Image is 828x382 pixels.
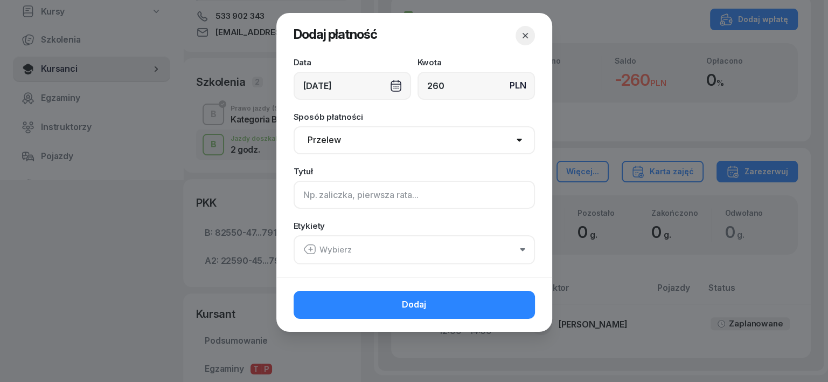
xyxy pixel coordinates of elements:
[303,243,352,257] div: Wybierz
[402,298,426,312] span: Dodaj
[294,235,535,264] button: Wybierz
[418,72,535,100] input: 0
[294,181,535,209] input: Np. zaliczka, pierwsza rata...
[294,26,377,42] span: Dodaj płatność
[294,291,535,319] button: Dodaj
